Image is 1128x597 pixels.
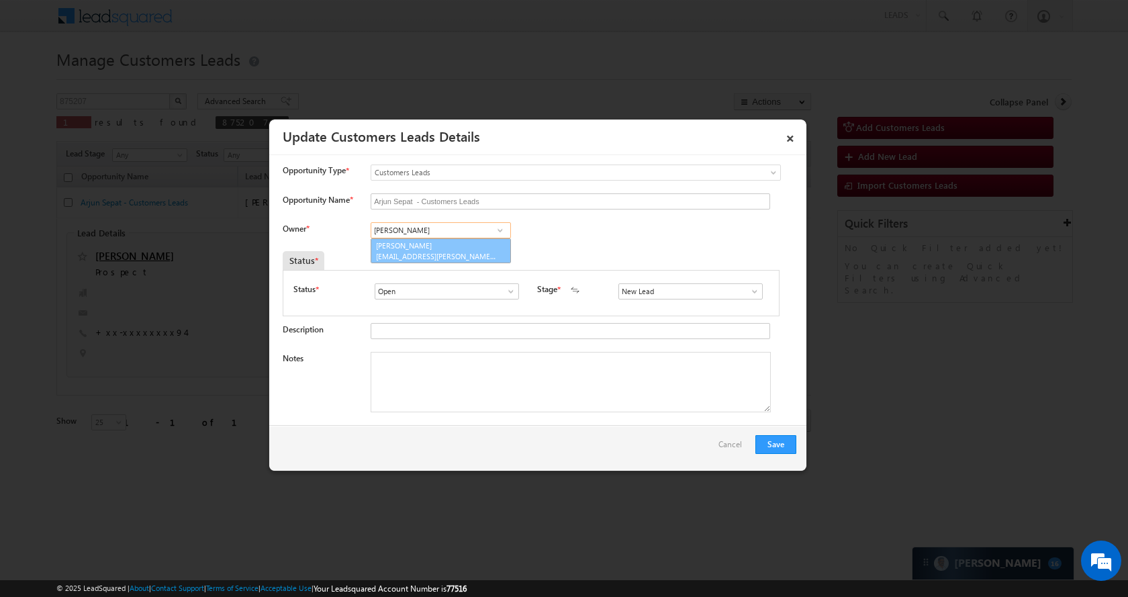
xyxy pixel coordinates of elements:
[283,251,324,270] div: Status
[283,224,309,234] label: Owner
[183,414,244,432] em: Start Chat
[743,285,759,298] a: Show All Items
[283,126,480,145] a: Update Customers Leads Details
[293,283,316,295] label: Status
[17,124,245,402] textarea: Type your message and hit 'Enter'
[371,167,726,179] span: Customers Leads
[283,165,346,177] span: Opportunity Type
[371,222,511,238] input: Type to Search
[371,165,781,181] a: Customers Leads
[56,582,467,595] span: © 2025 LeadSquared | | | | |
[283,195,352,205] label: Opportunity Name
[283,353,303,363] label: Notes
[375,283,519,300] input: Type to Search
[376,251,497,261] span: [EMAIL_ADDRESS][PERSON_NAME][DOMAIN_NAME]
[779,124,802,148] a: ×
[130,584,149,592] a: About
[206,584,258,592] a: Terms of Service
[499,285,516,298] a: Show All Items
[371,238,511,264] a: [PERSON_NAME]
[618,283,763,300] input: Type to Search
[70,71,226,88] div: Chat with us now
[537,283,557,295] label: Stage
[23,71,56,88] img: d_60004797649_company_0_60004797649
[314,584,467,594] span: Your Leadsquared Account Number is
[446,584,467,594] span: 77516
[755,435,796,454] button: Save
[283,324,324,334] label: Description
[151,584,204,592] a: Contact Support
[261,584,312,592] a: Acceptable Use
[718,435,749,461] a: Cancel
[220,7,252,39] div: Minimize live chat window
[491,224,508,237] a: Show All Items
